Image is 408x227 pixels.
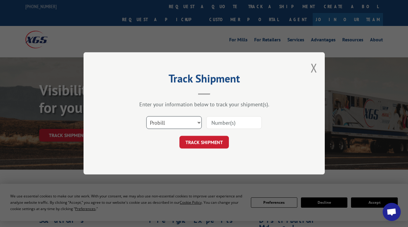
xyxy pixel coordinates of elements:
div: Enter your information below to track your shipment(s). [114,101,295,108]
input: Number(s) [206,117,262,129]
div: Open chat [383,203,401,221]
button: Close modal [311,60,317,76]
h2: Track Shipment [114,74,295,86]
button: TRACK SHIPMENT [179,136,229,149]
